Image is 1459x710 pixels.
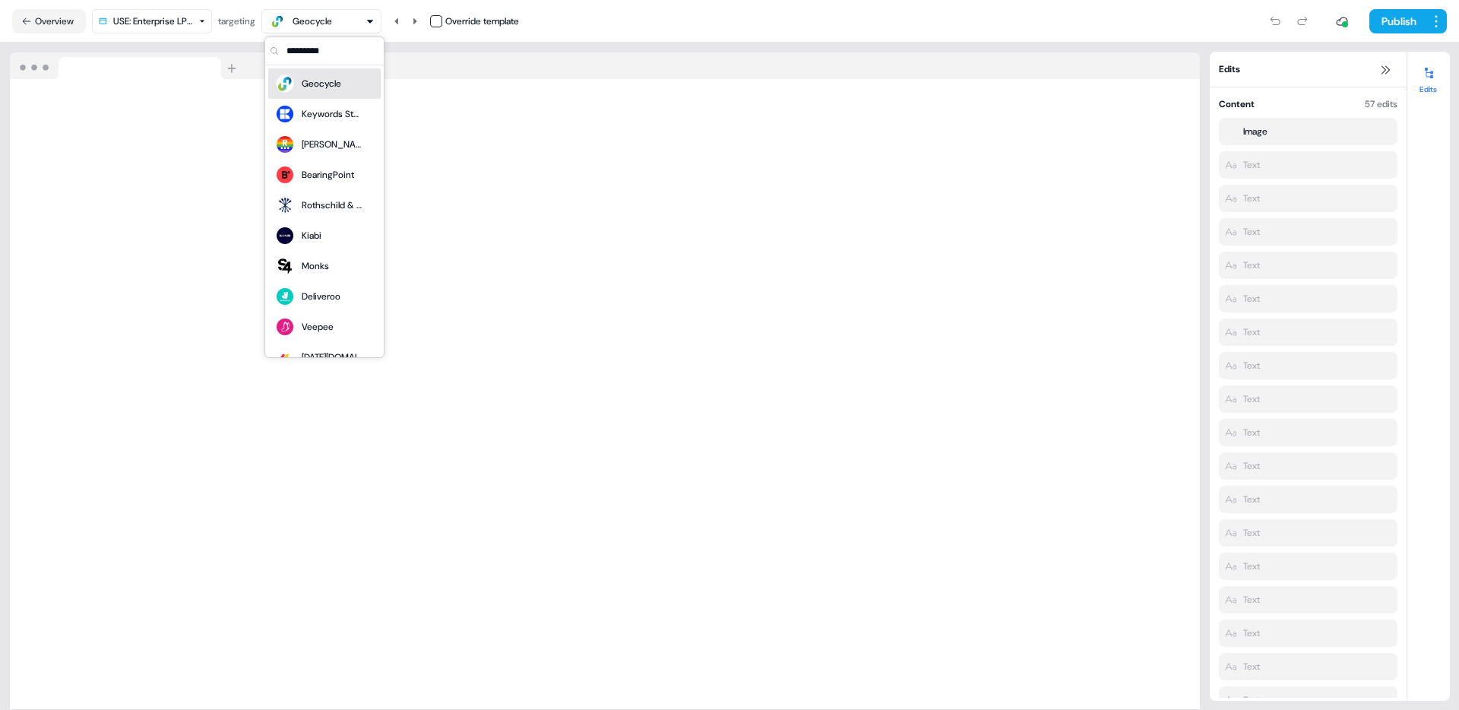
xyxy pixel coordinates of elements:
[302,198,362,213] div: Rothschild & Co
[302,289,340,304] div: Deliveroo
[302,350,362,365] div: [DATE][DOMAIN_NAME] LTD
[1243,358,1260,373] div: Text
[1243,258,1260,273] div: Text
[261,9,381,33] button: Geocycle
[445,14,519,29] div: Override template
[1219,97,1255,112] div: Content
[218,14,255,29] div: targeting
[1243,592,1260,607] div: Text
[302,76,341,91] div: Geocycle
[302,167,354,182] div: BearingPoint
[1243,626,1260,641] div: Text
[302,258,329,274] div: Monks
[12,9,86,33] button: Overview
[1243,559,1260,574] div: Text
[1243,124,1268,139] div: Image
[1243,391,1260,407] div: Text
[1243,492,1260,507] div: Text
[1243,325,1260,340] div: Text
[1243,157,1260,173] div: Text
[1365,97,1397,112] div: 57 edits
[293,14,332,29] div: Geocycle
[1243,659,1260,674] div: Text
[1407,61,1450,94] button: Edits
[1243,224,1260,239] div: Text
[1369,9,1426,33] button: Publish
[1243,425,1260,440] div: Text
[302,319,334,334] div: Veepee
[302,137,362,152] div: [PERSON_NAME]
[1219,62,1240,77] span: Edits
[113,14,192,29] div: USE: Enterprise LP | H2 2025
[302,106,362,122] div: Keywords Studios
[302,228,321,243] div: Kiabi
[1243,191,1260,206] div: Text
[1243,291,1260,306] div: Text
[10,52,243,80] img: Browser topbar
[1243,525,1260,540] div: Text
[1243,458,1260,474] div: Text
[1243,693,1260,708] div: Text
